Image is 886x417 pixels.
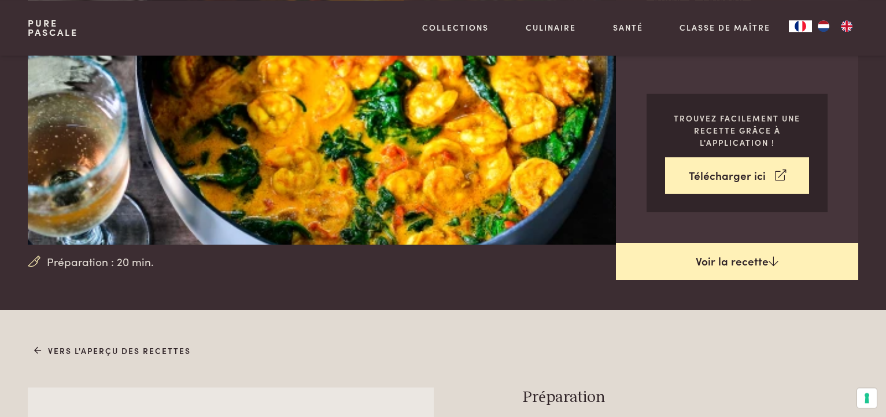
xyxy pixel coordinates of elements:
span: Préparation : 20 min. [47,253,154,270]
p: Trouvez facilement une recette grâce à l'application ! [665,112,809,148]
a: Santé [613,21,643,34]
a: Classe de maître [680,21,770,34]
a: NL [812,20,835,32]
ul: Language list [812,20,858,32]
h3: Préparation [523,388,858,408]
a: FR [789,20,812,32]
div: Language [789,20,812,32]
a: PurePascale [28,19,78,37]
aside: Language selected: Français [789,20,858,32]
button: Vos préférences en matière de consentement pour les technologies de suivi [857,388,877,408]
a: Vers l'aperçu des recettes [34,345,191,357]
a: Culinaire [526,21,576,34]
a: Collections [422,21,489,34]
a: EN [835,20,858,32]
a: Télécharger ici [665,157,809,194]
a: Voir la recette [616,243,858,280]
